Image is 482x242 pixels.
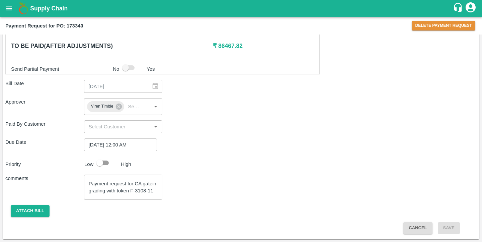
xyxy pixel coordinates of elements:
p: Approver [5,98,84,106]
p: Due Date [5,138,84,146]
p: No [113,65,119,73]
button: Cancel [403,222,432,234]
b: Supply Chain [30,5,68,12]
input: Choose date, selected date is Sep 6, 2025 [84,138,152,151]
h6: To be paid(After adjustments) [11,41,213,51]
b: Payment Request for PO: 173340 [5,23,83,28]
button: Open [151,122,160,131]
p: Low [84,161,93,168]
p: comments [5,175,84,182]
button: Open [151,102,160,111]
p: Paid By Customer [5,120,84,128]
div: Viren Timble [87,101,125,112]
p: Priority [5,161,82,168]
input: Bill Date [84,80,146,93]
div: account of current user [465,1,477,15]
p: Send Partial Payment [11,65,110,73]
p: Bill Date [5,80,84,87]
a: Supply Chain [30,4,453,13]
div: customer-support [453,2,465,14]
input: Select approver [125,102,141,111]
span: Viren Timble [87,103,117,110]
p: High [121,161,131,168]
button: Attach bill [11,205,50,217]
button: Delete Payment Request [412,21,475,31]
textarea: Payment request for CA gatein grading with token F-3108-11 [89,180,158,194]
img: logo [17,2,30,15]
button: open drawer [1,1,17,16]
h6: ₹ 86467.82 [213,41,314,51]
p: Yes [147,65,155,73]
input: Select Customer [86,122,150,131]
